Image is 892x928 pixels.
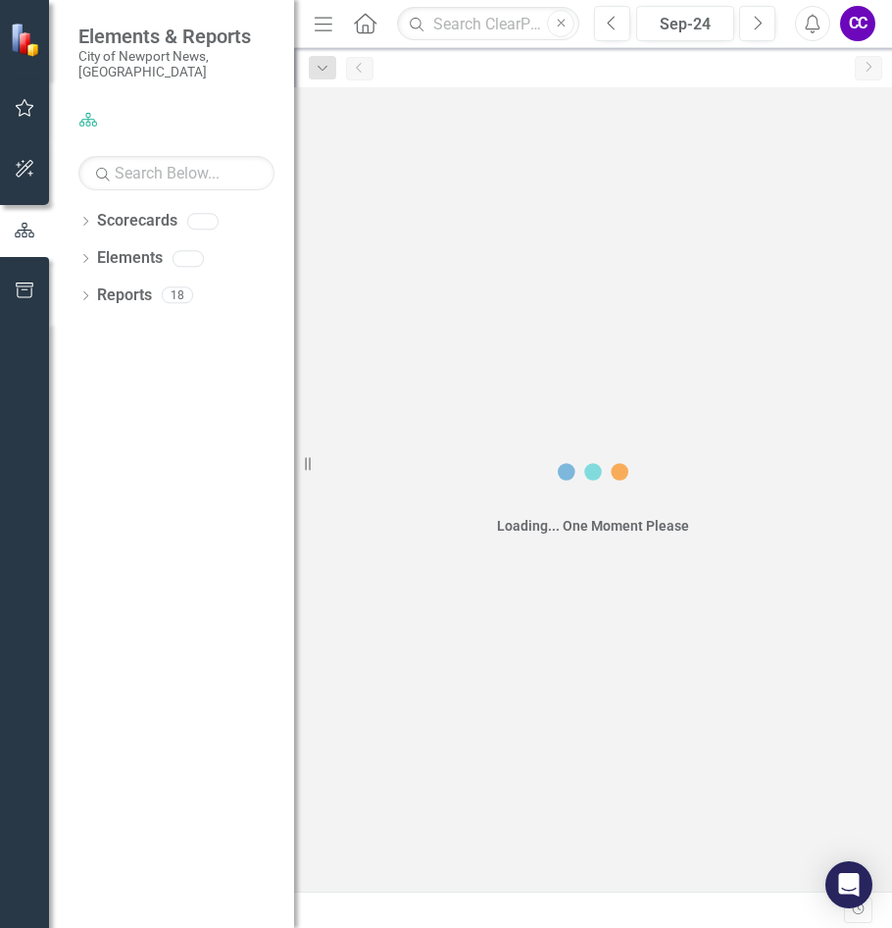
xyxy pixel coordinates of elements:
div: Sep-24 [643,13,727,36]
button: CC [840,6,875,41]
a: Elements [97,247,163,270]
small: City of Newport News, [GEOGRAPHIC_DATA] [78,48,274,80]
div: Open Intercom Messenger [825,861,872,908]
button: Sep-24 [636,6,734,41]
img: ClearPoint Strategy [10,22,45,57]
input: Search Below... [78,156,274,190]
a: Reports [97,284,152,307]
a: Scorecards [97,210,177,232]
div: 18 [162,287,193,304]
span: Elements & Reports [78,25,274,48]
div: Loading... One Moment Please [497,516,689,536]
input: Search ClearPoint... [397,7,579,41]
